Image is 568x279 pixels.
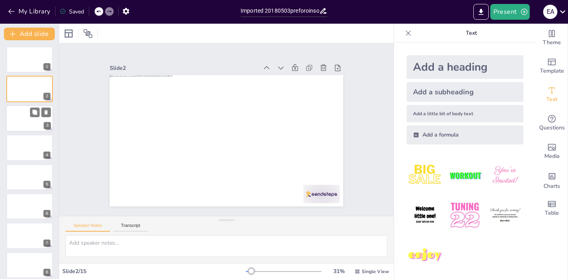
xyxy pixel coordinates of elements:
[543,5,557,19] div: E A
[6,193,53,219] div: 6
[43,210,50,217] div: 6
[362,268,389,275] span: Single View
[284,13,292,161] div: Slide 2
[43,93,50,100] div: 2
[407,125,523,144] div: Add a formula
[43,181,50,188] div: 5
[536,137,568,166] div: Add images, graphics, shapes or video
[543,38,561,47] span: Theme
[6,223,53,249] div: 7
[41,107,51,117] button: Delete Slide
[447,197,483,234] img: 5.jpeg
[44,122,51,129] div: 3
[546,95,557,104] span: Text
[6,47,53,73] div: 1
[536,194,568,223] div: Add a table
[60,8,84,15] div: Saved
[473,4,489,20] button: Export to PowerPoint
[407,197,443,234] img: 4.jpeg
[407,55,523,79] div: Add a heading
[543,4,557,20] button: E A
[407,157,443,194] img: 1.jpeg
[241,5,319,17] input: Insert title
[536,166,568,194] div: Add charts and graphs
[62,27,75,40] div: Layout
[6,105,53,132] div: 3
[447,157,483,194] img: 2.jpeg
[65,223,110,232] button: Speaker Notes
[536,81,568,109] div: Add text boxes
[415,24,528,43] p: Text
[540,67,564,75] span: Template
[487,157,523,194] img: 3.jpeg
[407,237,443,274] img: 7.jpeg
[113,223,148,232] button: Transcript
[407,105,523,122] div: Add a little bit of body text
[490,4,530,20] button: Present
[43,240,50,247] div: 7
[487,197,523,234] img: 6.jpeg
[6,5,54,18] button: My Library
[43,269,50,276] div: 8
[544,182,560,191] span: Charts
[83,29,93,38] span: Position
[6,164,53,190] div: 5
[545,209,559,217] span: Table
[539,124,565,132] span: Questions
[536,24,568,52] div: Change the overall theme
[329,268,348,275] div: 31 %
[544,152,560,161] span: Media
[43,63,50,70] div: 1
[536,109,568,137] div: Get real-time input from your audience
[407,82,523,102] div: Add a subheading
[6,135,53,161] div: 4
[62,268,246,275] div: Slide 2 / 15
[4,28,55,40] button: Add slide
[30,107,39,117] button: Duplicate Slide
[536,52,568,81] div: Add ready made slides
[6,252,53,278] div: 8
[6,76,53,102] div: 2
[43,152,50,159] div: 4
